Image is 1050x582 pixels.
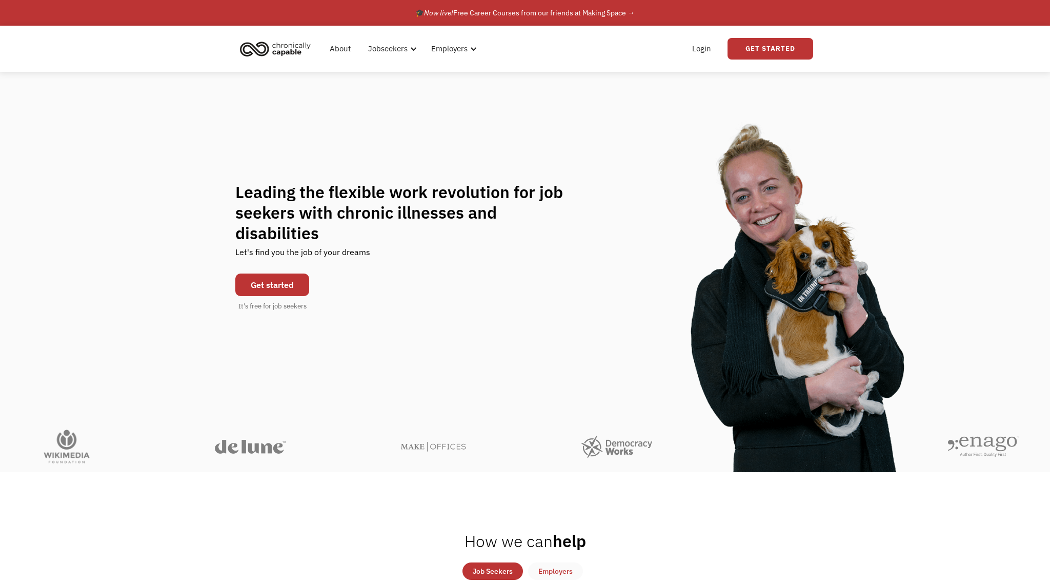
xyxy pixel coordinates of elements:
[425,32,480,65] div: Employers
[324,32,357,65] a: About
[431,43,468,55] div: Employers
[237,37,314,60] img: Chronically Capable logo
[465,531,586,551] h2: help
[686,32,717,65] a: Login
[235,274,309,296] a: Get started
[473,565,513,577] div: Job Seekers
[238,301,307,312] div: It's free for job seekers
[538,565,573,577] div: Employers
[235,182,583,243] h1: Leading the flexible work revolution for job seekers with chronic illnesses and disabilities
[237,37,318,60] a: home
[424,8,453,17] em: Now live!
[368,43,408,55] div: Jobseekers
[728,38,813,60] a: Get Started
[415,7,635,19] div: 🎓 Free Career Courses from our friends at Making Space →
[235,243,370,268] div: Let's find you the job of your dreams
[362,32,420,65] div: Jobseekers
[465,530,553,552] span: How we can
